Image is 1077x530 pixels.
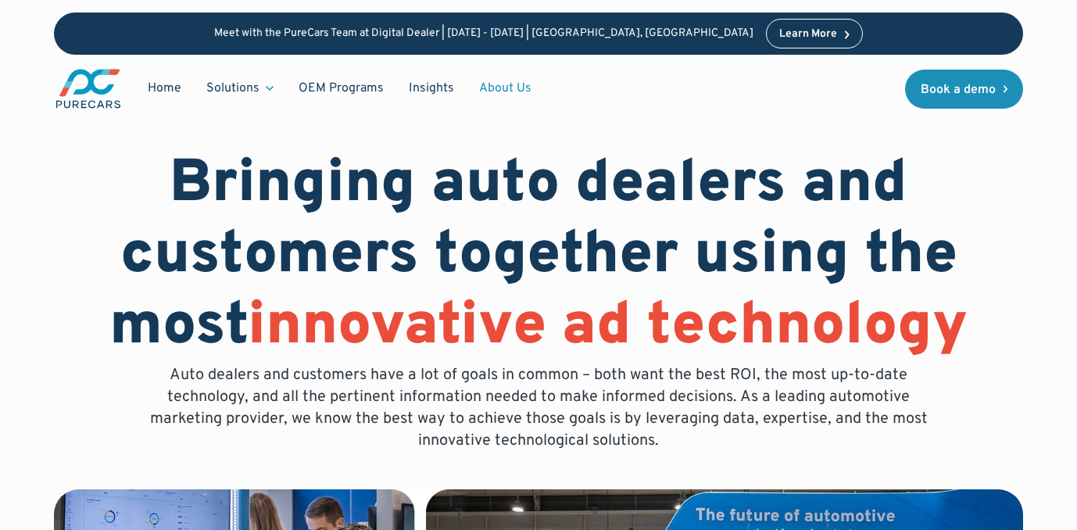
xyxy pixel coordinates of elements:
div: Solutions [206,80,259,97]
span: innovative ad technology [248,290,968,365]
img: purecars logo [54,67,123,110]
div: Solutions [194,73,286,103]
p: Meet with the PureCars Team at Digital Dealer | [DATE] - [DATE] | [GEOGRAPHIC_DATA], [GEOGRAPHIC_... [214,27,753,41]
a: Book a demo [905,70,1024,109]
p: Auto dealers and customers have a lot of goals in common – both want the best ROI, the most up-to... [138,364,939,452]
div: Book a demo [921,84,996,96]
h1: Bringing auto dealers and customers together using the most [54,150,1023,364]
a: Insights [396,73,467,103]
a: Learn More [766,19,863,48]
a: Home [135,73,194,103]
div: Learn More [779,29,837,40]
a: About Us [467,73,544,103]
a: OEM Programs [286,73,396,103]
a: main [54,67,123,110]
